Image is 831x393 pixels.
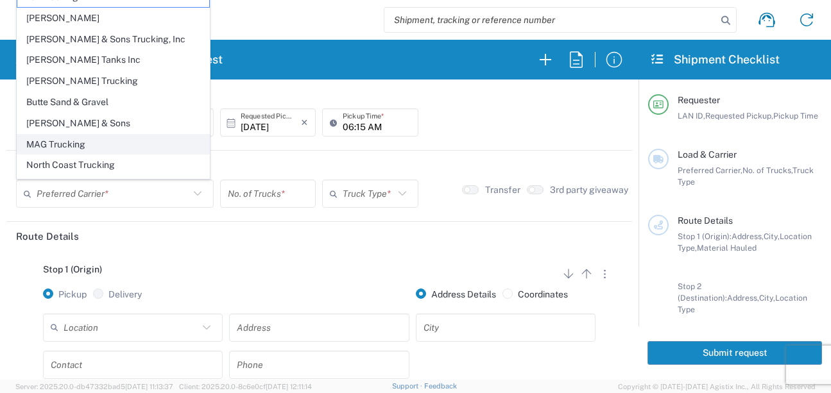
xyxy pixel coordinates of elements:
span: Pickup Time [773,111,818,121]
span: Route Details [678,215,733,226]
span: Northstate Aggregate [17,176,209,196]
span: Butte Sand & Gravel [17,92,209,112]
button: Submit request [647,341,822,365]
span: [PERSON_NAME] Trucking [17,71,209,91]
span: Stop 1 (Origin): [678,231,732,241]
label: Address Details [416,288,496,300]
a: Feedback [424,382,457,390]
i: × [301,112,308,133]
span: Stop 1 (Origin) [43,264,102,274]
img: pge [15,5,67,35]
span: No. of Trucks, [742,165,792,175]
span: Requester [678,95,720,105]
span: Requested Pickup, [705,111,773,121]
span: Stop 2 (Destination): [678,281,727,303]
span: Address, [732,231,764,241]
a: Support [392,382,424,390]
span: Preferred Carrier, [678,165,742,175]
span: City, [764,231,780,241]
span: Address, [727,293,759,303]
input: Shipment, tracking or reference number [384,8,717,32]
span: [PERSON_NAME] & Sons [17,113,209,133]
span: Material Hauled [697,243,757,253]
span: LAN ID, [678,111,705,121]
span: Copyright © [DATE]-[DATE] Agistix Inc., All Rights Reserved [618,381,816,392]
span: Server: 2025.20.0-db47332bad5 [15,383,173,390]
span: Load & Carrier [678,149,737,160]
label: Coordinates [502,288,568,300]
h2: Aggregate & Spoils Shipment Request [15,52,223,67]
h2: Route Details [16,230,79,243]
span: [DATE] 12:11:14 [266,383,312,390]
span: [DATE] 11:13:37 [125,383,173,390]
span: City, [759,293,775,303]
h2: Shipment Checklist [650,52,780,67]
span: Client: 2025.20.0-8c6e0cf [179,383,312,390]
span: North Coast Trucking [17,155,209,175]
label: 3rd party giveaway [550,184,628,196]
span: MAG Trucking [17,135,209,155]
label: Transfer [485,184,520,196]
